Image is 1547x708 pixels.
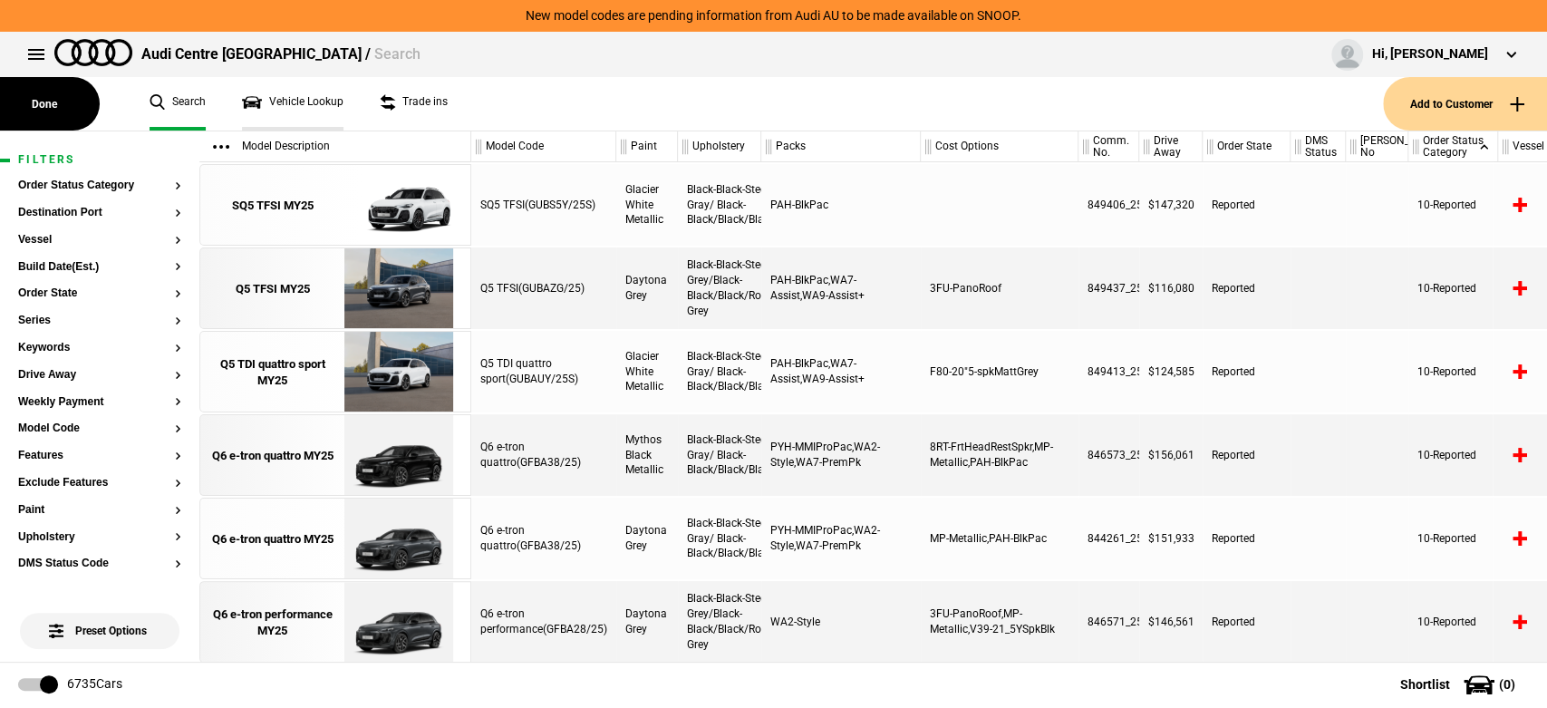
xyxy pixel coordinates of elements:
button: Paint [18,504,181,517]
span: ( 0 ) [1499,678,1515,691]
a: Vehicle Lookup [242,77,343,131]
div: Reported [1203,581,1291,663]
button: Exclude Features [18,477,181,490]
div: $147,320 [1139,164,1203,246]
section: Features [18,450,181,477]
div: Black-Black-Steel Gray/ Black-Black/Black/Black [678,164,761,246]
div: Cost Options [921,131,1078,162]
div: Upholstery [678,131,760,162]
div: F80-20"5-spkMattGrey [921,331,1078,412]
div: [PERSON_NAME] No [1346,131,1407,162]
button: Build Date(Est.) [18,261,181,274]
div: Q6 e-tron quattro(GFBA38/25) [471,414,616,496]
button: Keywords [18,342,181,354]
div: Reported [1203,164,1291,246]
section: Drive Away [18,369,181,396]
div: Q5 TFSI(GUBAZG/25) [471,247,616,329]
div: Reported [1203,498,1291,579]
section: DMS Status Code [18,558,181,585]
img: audi.png [54,39,132,66]
div: SQ5 TFSI(GUBS5Y/25S) [471,164,616,246]
a: Search [150,77,206,131]
div: 6735 Cars [67,675,122,693]
a: Q6 e-tron quattro MY25 [209,415,335,497]
div: Packs [761,131,920,162]
div: $116,080 [1139,247,1203,329]
section: Exclude Features [18,477,181,504]
div: MP-Metallic,PAH-BlkPac [921,498,1078,579]
div: WA2-Style [761,581,921,663]
div: 10-Reported [1408,581,1498,663]
div: 3FU-PanoRoof,MP-Metallic,V39-21_5YSpkBlk [921,581,1078,663]
div: Q6 e-tron performance(GFBA28/25) [471,581,616,663]
div: 10-Reported [1408,498,1498,579]
section: Series [18,315,181,342]
button: Add to Customer [1383,77,1547,131]
img: Audi_GUBAZG_25_FW_6Y6Y_3FU_WA9_PAH_WA7_6FJ_PYH_F80_H65_(Nadin:_3FU_6FJ_C56_F80_H65_PAH_PYH_S9S_WA... [335,248,461,330]
div: Paint [616,131,677,162]
div: $146,561 [1139,581,1203,663]
div: Black-Black-Steel Grey/Black-Black/Black/Rock Grey [678,581,761,663]
section: Order Status Category [18,179,181,207]
img: Audi_GFBA28_25_FW_6Y6Y_3FU_WA2_V39_PAH_PY2_(Nadin:_3FU_C05_PAH_PY2_SN8_V39_WA2)_ext.png [335,582,461,664]
button: Upholstery [18,531,181,544]
button: Order Status Category [18,179,181,192]
button: Features [18,450,181,462]
div: Hi, [PERSON_NAME] [1372,45,1488,63]
div: 8RT-FrtHeadRestSpkr,MP-Metallic,PAH-BlkPac [921,414,1078,496]
div: Q6 e-tron quattro MY25 [212,531,334,548]
div: Black-Black-Steel Gray/ Black-Black/Black/Black [678,331,761,412]
div: Drive Away [1139,131,1202,162]
button: Weekly Payment [18,396,181,409]
div: 846573_25 [1078,414,1139,496]
button: Model Code [18,422,181,435]
div: 849413_25 [1078,331,1139,412]
div: Audi Centre [GEOGRAPHIC_DATA] / [141,44,421,64]
section: Paint [18,504,181,531]
div: PYH-MMIProPac,WA2-Style,WA7-PremPk [761,498,921,579]
div: 10-Reported [1408,247,1498,329]
button: DMS Status Code [18,558,181,570]
div: 10-Reported [1408,331,1498,412]
div: PYH-MMIProPac,WA2-Style,WA7-PremPk [761,414,921,496]
a: Q6 e-tron performance MY25 [209,582,335,664]
div: Q5 TDI quattro sport(GUBAUY/25S) [471,331,616,412]
div: Q6 e-tron quattro MY25 [212,448,334,464]
div: 849437_25 [1078,247,1139,329]
div: Black-Black-Steel Gray/ Black-Black/Black/Black [678,414,761,496]
div: 10-Reported [1408,414,1498,496]
div: PAH-BlkPac,WA7-Assist,WA9-Assist+ [761,247,921,329]
a: Trade ins [380,77,448,131]
section: Weekly Payment [18,396,181,423]
div: $151,933 [1139,498,1203,579]
button: Vessel [18,234,181,247]
img: Audi_GUBAUY_25S_GX_2Y2Y_WA9_PAH_WA7_5MB_6FJ_WXC_PWL_PYH_F80_H65_(Nadin:_5MB_6FJ_C56_F80_H65_PAH_P... [335,332,461,413]
div: Mythos Black Metallic [616,414,678,496]
section: Build Date(Est.) [18,261,181,288]
div: $124,585 [1139,331,1203,412]
div: Order Status Category [1408,131,1497,162]
div: Q5 TDI quattro sport MY25 [209,356,335,389]
div: PAH-BlkPac,WA7-Assist,WA9-Assist+ [761,331,921,412]
div: Black-Black-Steel Grey/Black-Black/Black/Rock Grey [678,247,761,329]
div: 844261_25 [1078,498,1139,579]
div: Black-Black-Steel Gray/ Black-Black/Black/Black [678,498,761,579]
button: Series [18,315,181,327]
section: Destination Port [18,207,181,234]
div: Daytona Grey [616,498,678,579]
button: Order State [18,287,181,300]
div: Order State [1203,131,1290,162]
a: Q5 TFSI MY25 [209,248,335,330]
button: Destination Port [18,207,181,219]
span: Search [374,45,421,63]
div: PAH-BlkPac [761,164,921,246]
div: Glacier White Metallic [616,164,678,246]
h1: Filters [18,154,181,166]
div: 3FU-PanoRoof [921,247,1078,329]
div: $156,061 [1139,414,1203,496]
section: Order State [18,287,181,315]
button: Shortlist(0) [1373,662,1547,707]
div: Glacier White Metallic [616,331,678,412]
button: Drive Away [18,369,181,382]
div: SQ5 TFSI MY25 [232,198,314,214]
